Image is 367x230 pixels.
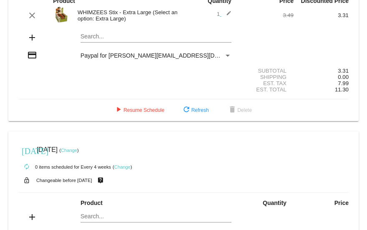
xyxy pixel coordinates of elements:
mat-select: Payment Method [80,52,231,59]
strong: Product [80,200,103,206]
input: Search... [80,213,231,220]
div: 3.31 [294,68,349,74]
small: ( ) [113,164,132,169]
span: Paypal for [PERSON_NAME][EMAIL_ADDRESS][DOMAIN_NAME] [80,52,255,59]
span: Delete [227,107,252,113]
button: Delete [221,103,259,118]
a: Change [114,164,131,169]
mat-icon: play_arrow [113,105,123,115]
mat-icon: delete [227,105,237,115]
mat-icon: refresh [181,105,191,115]
mat-icon: add [27,33,37,43]
div: Shipping [239,74,294,80]
strong: Price [334,200,349,206]
mat-icon: clear [27,10,37,20]
button: Resume Schedule [107,103,171,118]
div: 3.49 [239,12,294,18]
span: 7.99 [338,80,349,86]
div: Subtotal [239,68,294,74]
mat-icon: autorenew [22,162,32,172]
mat-icon: credit_card [27,50,37,60]
span: Refresh [181,107,209,113]
a: Change [61,148,77,153]
button: Refresh [175,103,216,118]
mat-icon: lock_open [22,175,32,186]
div: 3.31 [294,12,349,18]
img: 56522.jpg [53,6,70,23]
span: Resume Schedule [113,107,164,113]
div: Est. Total [239,86,294,93]
strong: Quantity [263,200,287,206]
mat-icon: add [27,212,37,222]
div: WHIMZEES Stix - Extra Large (Select an option: Extra Large) [73,9,183,22]
mat-icon: [DATE] [22,145,32,155]
span: 1 [217,11,231,17]
input: Search... [80,33,231,40]
span: 0.00 [338,74,349,80]
small: ( ) [59,148,79,153]
small: 0 items scheduled for Every 4 weeks [18,164,111,169]
small: Changeable before [DATE] [36,178,92,183]
div: Est. Tax [239,80,294,86]
span: 11.30 [335,86,349,93]
mat-icon: edit [221,10,231,20]
mat-icon: live_help [96,175,106,186]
